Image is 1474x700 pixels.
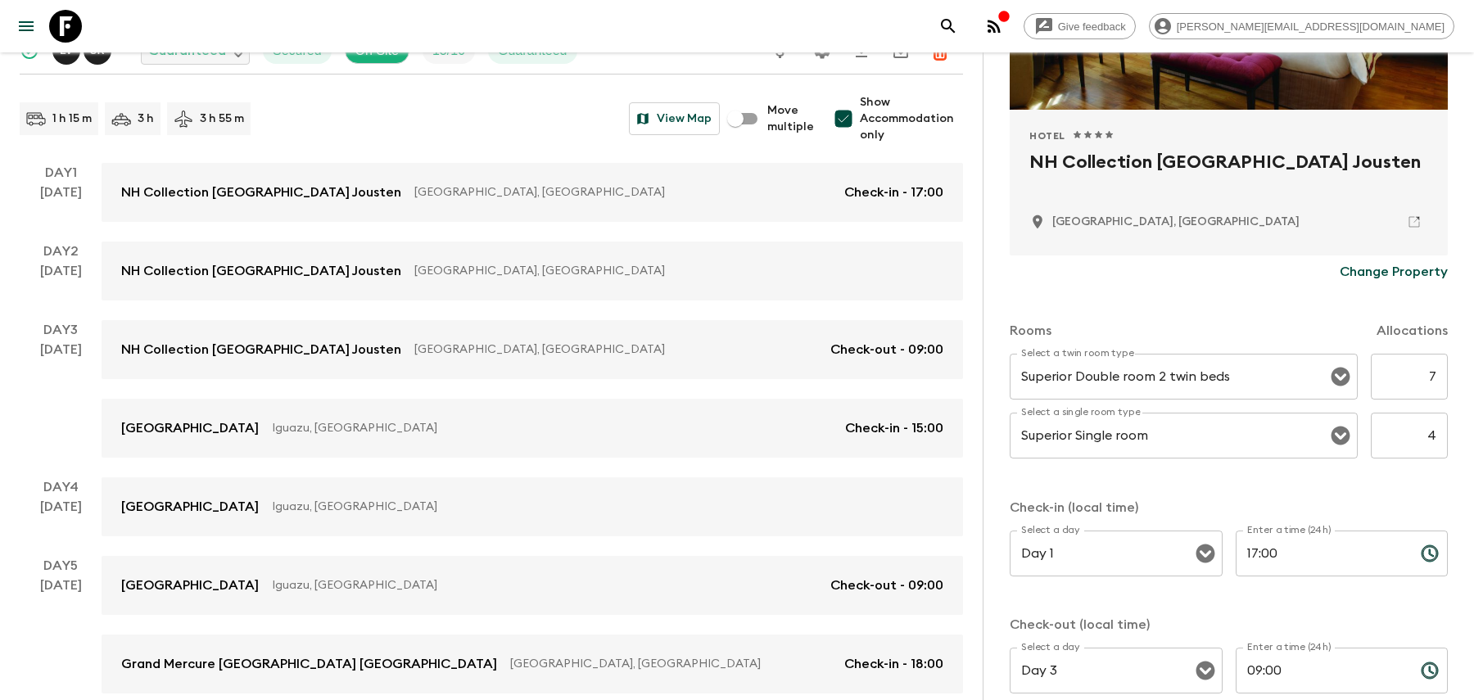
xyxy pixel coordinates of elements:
button: View Map [629,102,720,135]
span: Show Accommodation only [860,94,963,143]
a: [GEOGRAPHIC_DATA]Iguazu, [GEOGRAPHIC_DATA] [102,477,963,536]
p: Iguazu, [GEOGRAPHIC_DATA] [272,499,930,515]
p: Day 3 [20,320,102,340]
a: Give feedback [1024,13,1136,39]
button: Choose time, selected time is 9:00 AM [1413,654,1446,687]
button: Change Property [1340,255,1448,288]
a: NH Collection [GEOGRAPHIC_DATA] Jousten[GEOGRAPHIC_DATA], [GEOGRAPHIC_DATA] [102,242,963,300]
p: Day 2 [20,242,102,261]
p: Grand Mercure [GEOGRAPHIC_DATA] [GEOGRAPHIC_DATA] [121,654,497,674]
p: Buenos Aires, Argentina [1052,214,1300,230]
p: [GEOGRAPHIC_DATA], [GEOGRAPHIC_DATA] [414,341,817,358]
a: Grand Mercure [GEOGRAPHIC_DATA] [GEOGRAPHIC_DATA][GEOGRAPHIC_DATA], [GEOGRAPHIC_DATA]Check-in - 1... [102,635,963,693]
div: [DATE] [40,183,82,222]
label: Enter a time (24h) [1247,640,1332,654]
div: [DATE] [40,497,82,536]
p: 3 h [138,111,154,127]
input: hh:mm [1236,531,1408,576]
span: [PERSON_NAME][EMAIL_ADDRESS][DOMAIN_NAME] [1168,20,1454,33]
span: Move multiple [767,102,814,135]
p: Check-in - 15:00 [845,418,943,438]
p: NH Collection [GEOGRAPHIC_DATA] Jousten [121,183,401,202]
span: Hotel [1029,129,1065,142]
label: Select a twin room type [1021,346,1134,360]
label: Select a day [1021,640,1079,654]
div: [DATE] [40,576,82,693]
div: [DATE] [40,340,82,458]
p: Change Property [1340,262,1448,282]
input: hh:mm [1236,648,1408,693]
p: Check-out (local time) [1010,615,1448,635]
p: Check-in (local time) [1010,498,1448,517]
button: Open [1329,424,1352,447]
p: Rooms [1010,321,1051,341]
p: Day 4 [20,477,102,497]
button: Open [1329,365,1352,388]
p: [GEOGRAPHIC_DATA], [GEOGRAPHIC_DATA] [414,184,831,201]
a: NH Collection [GEOGRAPHIC_DATA] Jousten[GEOGRAPHIC_DATA], [GEOGRAPHIC_DATA]Check-in - 17:00 [102,163,963,222]
div: [PERSON_NAME][EMAIL_ADDRESS][DOMAIN_NAME] [1149,13,1454,39]
p: Iguazu, [GEOGRAPHIC_DATA] [272,577,817,594]
p: [GEOGRAPHIC_DATA], [GEOGRAPHIC_DATA] [510,656,831,672]
p: Day 5 [20,556,102,576]
a: NH Collection [GEOGRAPHIC_DATA] Jousten[GEOGRAPHIC_DATA], [GEOGRAPHIC_DATA]Check-out - 09:00 [102,320,963,379]
button: Choose time, selected time is 5:00 PM [1413,537,1446,570]
p: 1 h 15 m [52,111,92,127]
p: [GEOGRAPHIC_DATA] [121,576,259,595]
p: 3 h 55 m [200,111,244,127]
button: search adventures [932,10,965,43]
label: Enter a time (24h) [1247,523,1332,537]
p: Check-out - 09:00 [830,340,943,359]
p: Check-in - 18:00 [844,654,943,674]
div: [DATE] [40,261,82,300]
button: Open [1194,659,1217,682]
p: [GEOGRAPHIC_DATA], [GEOGRAPHIC_DATA] [414,263,930,279]
a: [GEOGRAPHIC_DATA]Iguazu, [GEOGRAPHIC_DATA]Check-in - 15:00 [102,399,963,458]
button: Open [1194,542,1217,565]
p: [GEOGRAPHIC_DATA] [121,418,259,438]
span: Give feedback [1049,20,1135,33]
label: Select a single room type [1021,405,1141,419]
p: Day 1 [20,163,102,183]
span: Lucas Valentim, Sol Rodriguez [52,42,115,55]
h2: NH Collection [GEOGRAPHIC_DATA] Jousten [1029,149,1428,201]
p: Check-out - 09:00 [830,576,943,595]
a: [GEOGRAPHIC_DATA]Iguazu, [GEOGRAPHIC_DATA]Check-out - 09:00 [102,556,963,615]
label: Select a day [1021,523,1079,537]
p: NH Collection [GEOGRAPHIC_DATA] Jousten [121,340,401,359]
p: Allocations [1377,321,1448,341]
p: NH Collection [GEOGRAPHIC_DATA] Jousten [121,261,401,281]
p: Iguazu, [GEOGRAPHIC_DATA] [272,420,832,436]
p: Check-in - 17:00 [844,183,943,202]
button: menu [10,10,43,43]
p: [GEOGRAPHIC_DATA] [121,497,259,517]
